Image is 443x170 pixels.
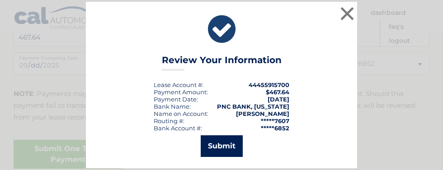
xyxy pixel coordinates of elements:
[154,88,208,96] div: Payment Amount:
[162,55,282,70] h3: Review Your Information
[236,110,289,117] strong: [PERSON_NAME]
[201,135,243,157] button: Submit
[249,81,289,88] strong: 44455915700
[154,124,202,132] div: Bank Account #:
[266,88,289,96] span: $467.64
[154,103,191,110] div: Bank Name:
[154,110,208,117] div: Name on Account:
[154,81,203,88] div: Lease Account #:
[338,5,356,23] button: ×
[154,96,197,103] span: Payment Date
[268,96,289,103] span: [DATE]
[154,96,198,103] div: :
[154,117,184,124] div: Routing #:
[217,103,289,110] strong: PNC BANK, [US_STATE]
